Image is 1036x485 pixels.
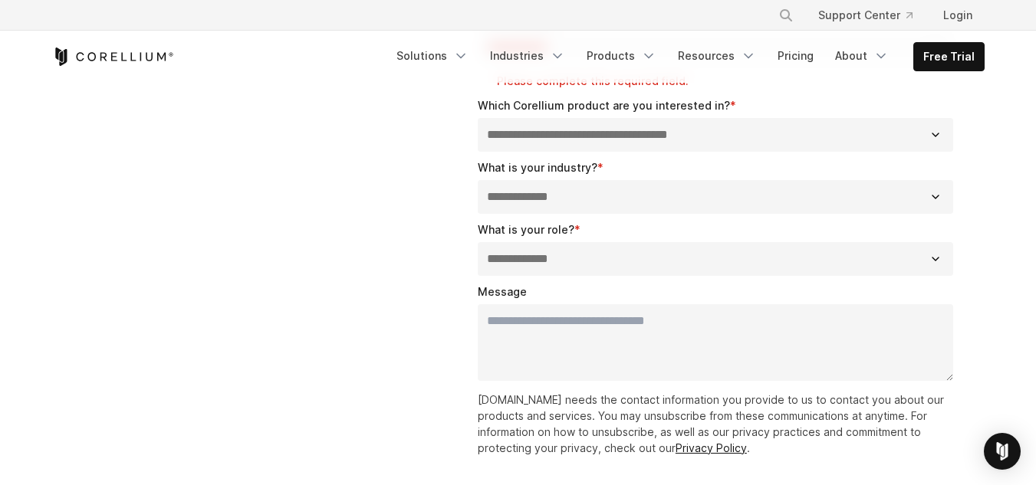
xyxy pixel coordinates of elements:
[478,161,597,174] span: What is your industry?
[669,42,765,70] a: Resources
[768,42,823,70] a: Pricing
[984,433,1021,470] div: Open Intercom Messenger
[478,223,574,236] span: What is your role?
[478,392,960,456] p: [DOMAIN_NAME] needs the contact information you provide to us to contact you about our products a...
[387,42,985,71] div: Navigation Menu
[577,42,666,70] a: Products
[760,2,985,29] div: Navigation Menu
[387,42,478,70] a: Solutions
[478,285,527,298] span: Message
[826,42,898,70] a: About
[481,42,574,70] a: Industries
[772,2,800,29] button: Search
[931,2,985,29] a: Login
[478,99,730,112] span: Which Corellium product are you interested in?
[676,441,747,454] a: Privacy Policy
[914,43,984,70] a: Free Trial
[52,48,174,66] a: Corellium Home
[806,2,925,29] a: Support Center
